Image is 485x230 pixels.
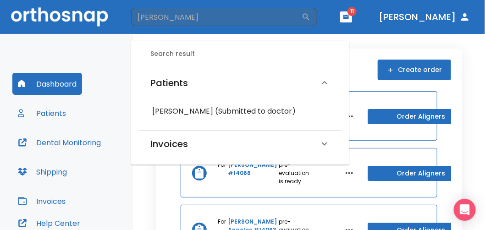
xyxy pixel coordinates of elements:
[139,131,341,157] div: Invoices
[152,105,328,118] h6: [PERSON_NAME] (Submitted to doctor)
[12,131,106,153] button: Dental Monitoring
[279,161,309,186] p: pre-evaluation is ready
[368,109,474,124] button: Order Aligners
[12,190,71,212] button: Invoices
[150,137,188,151] h6: Invoices
[150,49,341,59] h6: Search result
[218,161,226,186] p: For
[12,102,72,124] button: Patients
[368,166,474,181] button: Order Aligners
[11,7,108,26] img: Orthosnap
[139,66,341,99] div: Patients
[12,73,82,95] button: Dashboard
[12,161,72,183] button: Shipping
[378,60,451,80] button: Create order
[150,76,188,90] h6: Patients
[454,199,476,221] div: Open Intercom Messenger
[228,161,277,186] a: [PERSON_NAME] #14066
[347,7,357,16] span: 11
[375,9,474,25] button: [PERSON_NAME]
[131,8,302,26] input: Search by Patient Name or Case #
